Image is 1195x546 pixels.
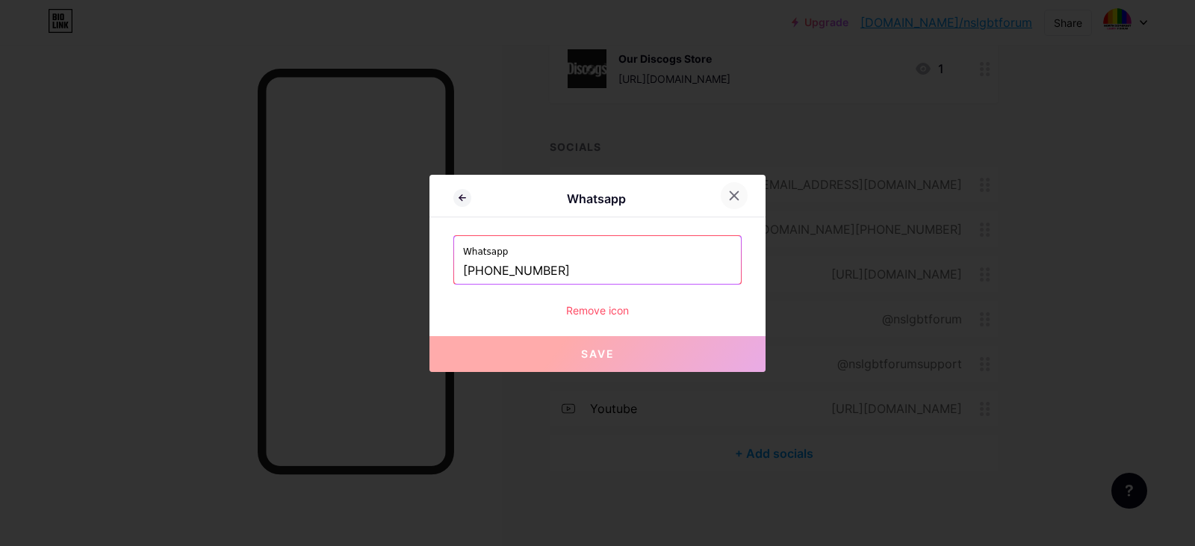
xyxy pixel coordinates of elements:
[471,190,721,208] div: Whatsapp
[429,336,766,372] button: Save
[463,258,732,284] input: +00000000000 (WhatsApp)
[453,303,742,318] div: Remove icon
[463,236,732,258] label: Whatsapp
[581,347,615,360] span: Save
